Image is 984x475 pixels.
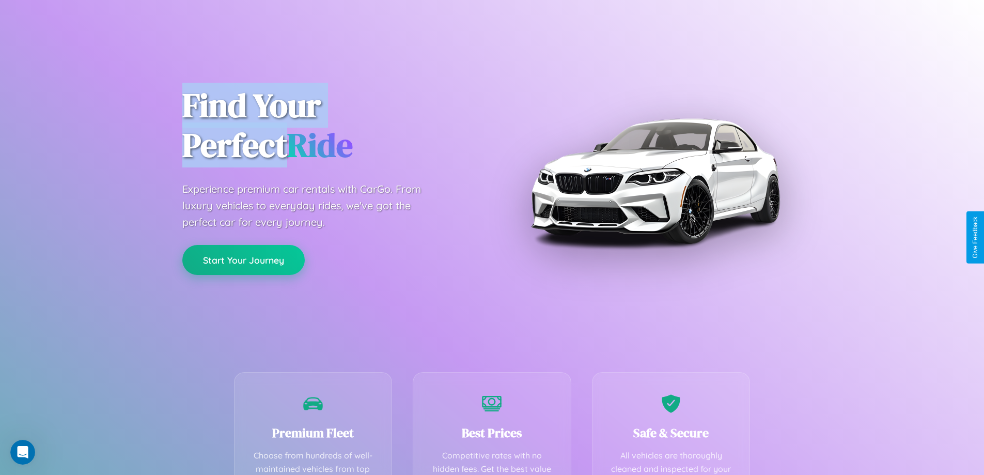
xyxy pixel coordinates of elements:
img: Premium BMW car rental vehicle [526,52,784,310]
h3: Best Prices [429,424,555,441]
span: Ride [287,122,353,167]
div: Give Feedback [972,217,979,258]
button: Start Your Journey [182,245,305,275]
p: Experience premium car rentals with CarGo. From luxury vehicles to everyday rides, we've got the ... [182,181,441,231]
h3: Safe & Secure [608,424,735,441]
iframe: Intercom live chat [10,440,35,465]
h1: Find Your Perfect [182,86,477,165]
h3: Premium Fleet [250,424,377,441]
